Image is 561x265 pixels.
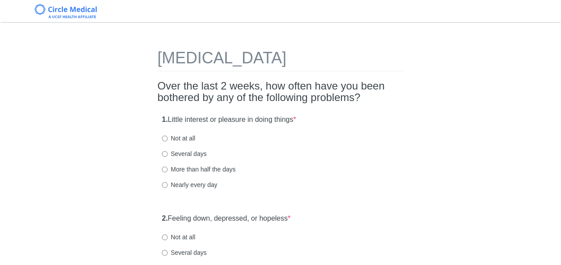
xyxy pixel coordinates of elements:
input: Several days [162,250,168,256]
label: Several days [162,149,207,158]
input: Several days [162,151,168,157]
label: Nearly every day [162,180,217,189]
label: Feeling down, depressed, or hopeless [162,214,290,224]
h2: Over the last 2 weeks, how often have you been bothered by any of the following problems? [157,80,404,104]
label: Little interest or pleasure in doing things [162,115,296,125]
label: Several days [162,248,207,257]
input: Nearly every day [162,182,168,188]
input: Not at all [162,136,168,141]
label: Not at all [162,134,195,143]
h1: [MEDICAL_DATA] [157,49,404,71]
strong: 1. [162,116,168,123]
strong: 2. [162,214,168,222]
label: Not at all [162,233,195,242]
img: Circle Medical Logo [35,4,97,18]
label: More than half the days [162,165,235,174]
input: Not at all [162,234,168,240]
input: More than half the days [162,167,168,172]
